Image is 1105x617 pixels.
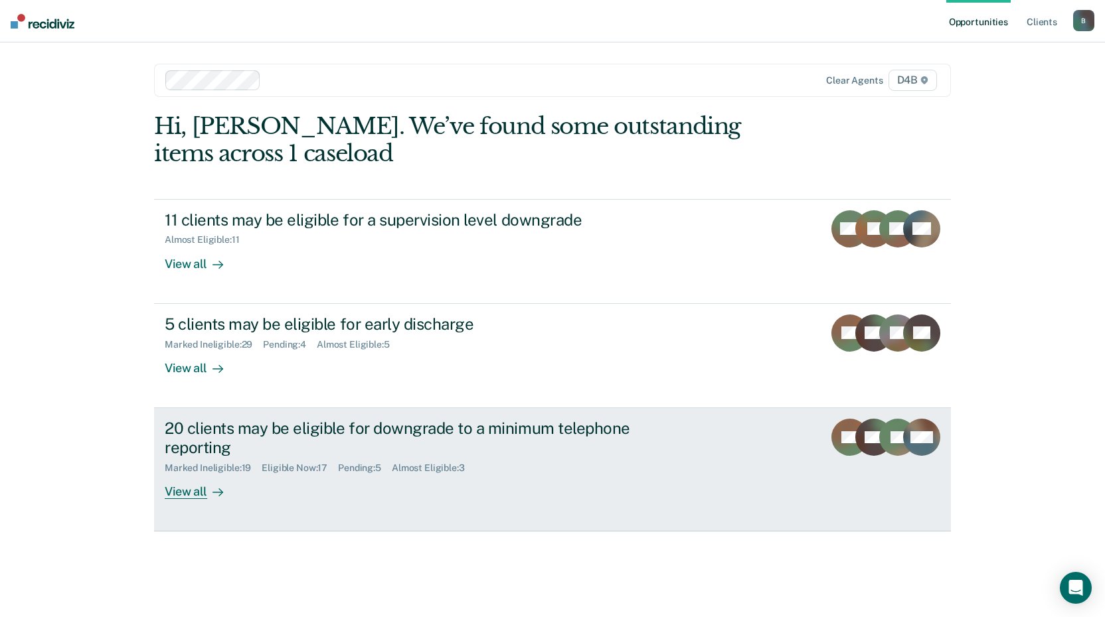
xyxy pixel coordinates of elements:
div: Hi, [PERSON_NAME]. We’ve found some outstanding items across 1 caseload [154,113,792,167]
button: B [1073,10,1094,31]
a: 5 clients may be eligible for early dischargeMarked Ineligible:29Pending:4Almost Eligible:5View all [154,304,951,408]
div: Marked Ineligible : 29 [165,339,263,350]
div: View all [165,245,239,271]
div: 20 clients may be eligible for downgrade to a minimum telephone reporting [165,419,631,457]
div: Open Intercom Messenger [1060,572,1092,604]
a: 11 clients may be eligible for a supervision level downgradeAlmost Eligible:11View all [154,199,951,304]
div: Pending : 5 [338,462,392,474]
div: View all [165,473,239,499]
div: View all [165,350,239,376]
div: Almost Eligible : 3 [392,462,475,474]
div: 5 clients may be eligible for early discharge [165,314,631,334]
div: Almost Eligible : 5 [317,339,400,350]
div: Eligible Now : 17 [262,462,338,474]
img: Recidiviz [11,14,74,29]
div: Clear agents [826,75,883,86]
div: Almost Eligible : 11 [165,234,250,245]
div: Marked Ineligible : 19 [165,462,262,474]
span: D4B [889,70,937,91]
div: Pending : 4 [263,339,317,350]
div: 11 clients may be eligible for a supervision level downgrade [165,210,631,230]
a: 20 clients may be eligible for downgrade to a minimum telephone reportingMarked Ineligible:19Elig... [154,408,951,531]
